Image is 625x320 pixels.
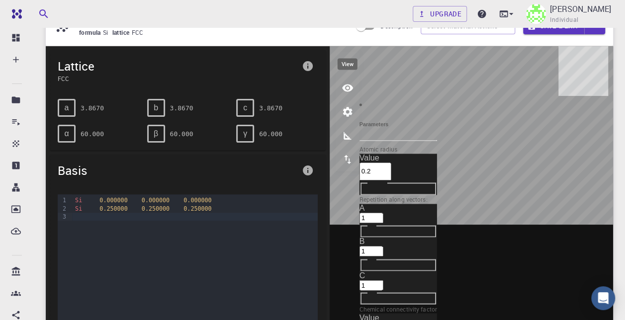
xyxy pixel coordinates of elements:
pre: 3.8670 [259,99,282,117]
div: Open Intercom Messenger [591,286,615,310]
span: lattice [112,28,132,36]
span: 0.000000 [99,197,127,204]
label: B [359,237,365,245]
span: Description [380,22,413,30]
span: Support [20,7,56,16]
span: Individual [550,15,578,25]
img: logo [8,9,22,19]
span: γ [243,129,247,138]
span: 0.000000 [183,197,211,204]
span: Si [103,28,112,36]
span: Si [75,197,82,204]
p: Atomic radius [359,145,437,154]
img: Vinh Huu Nguyen [526,4,546,24]
span: FCC [131,28,147,36]
span: α [64,129,69,138]
pre: 3.8670 [170,99,193,117]
span: 0.000000 [142,197,170,204]
div: 1 [58,196,68,204]
div: 2 [58,205,68,213]
label: A [359,204,365,212]
span: β [154,129,158,138]
span: 0.250000 [142,205,170,212]
span: Basis [58,162,298,178]
span: 0.250000 [183,205,211,212]
span: a [65,103,69,112]
span: 0.250000 [99,205,127,212]
p: [PERSON_NAME] [550,3,611,15]
button: info [298,56,318,76]
label: Value [359,154,437,162]
label: C [359,271,365,279]
pre: 60.000 [81,125,104,143]
span: b [154,103,158,112]
span: formula [79,28,103,36]
span: Lattice [58,58,298,74]
p: Repetition along vectors: [359,195,437,204]
h6: Parameters [359,121,437,127]
pre: 3.8670 [81,99,104,117]
pre: 60.000 [259,125,282,143]
span: FCC [58,74,298,83]
button: info [298,160,318,180]
p: Chemical connectivity factor [359,305,437,314]
span: c [243,103,247,112]
span: Si [75,205,82,212]
div: 3 [58,213,68,221]
pre: 60.000 [170,125,193,143]
a: Upgrade [413,6,467,22]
